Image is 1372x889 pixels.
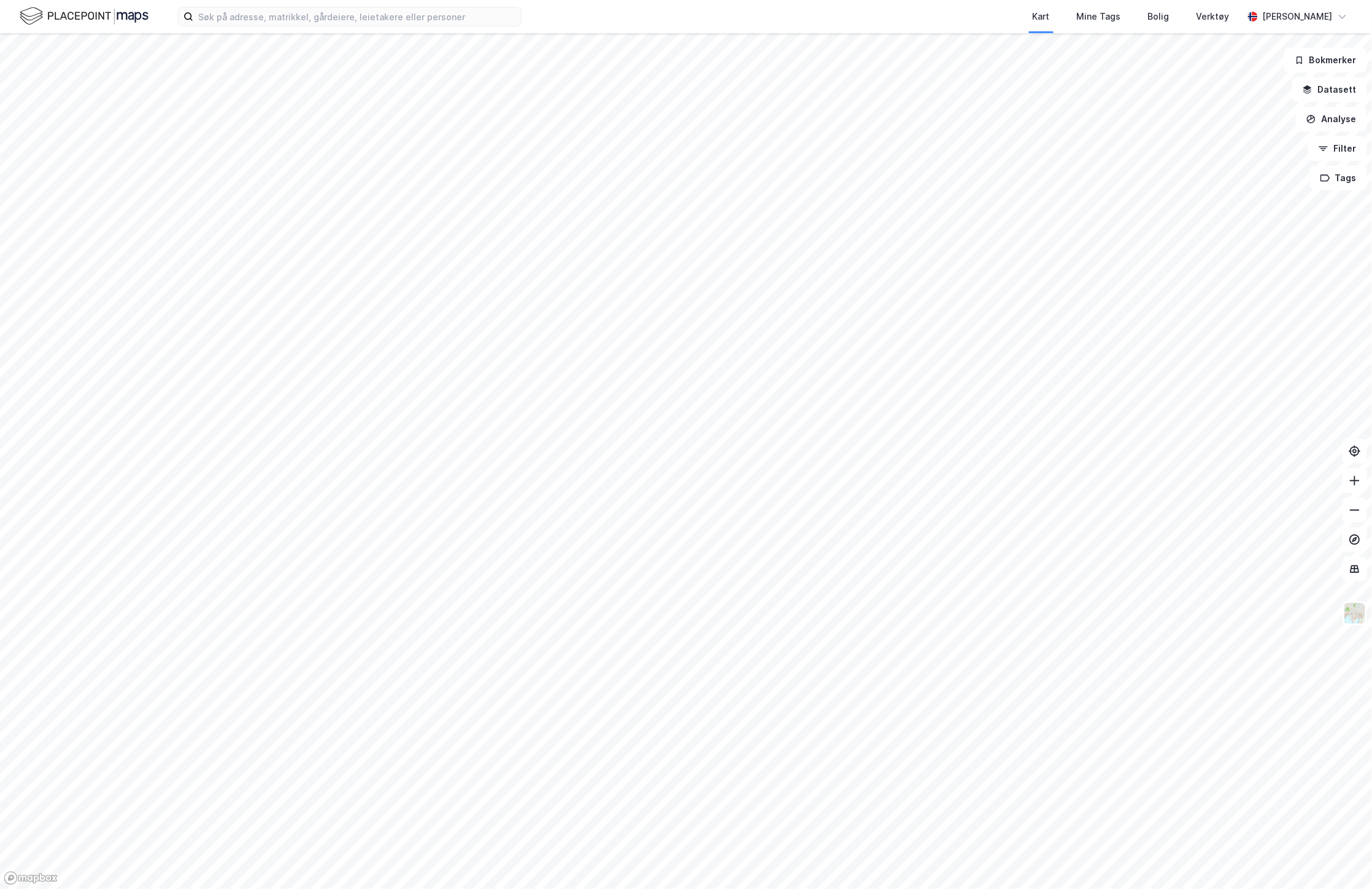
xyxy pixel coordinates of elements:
div: Kart [1033,9,1050,24]
div: Mine Tags [1077,9,1121,24]
img: logo.f888ab2527a4732fd821a326f86c7f29.svg [20,6,148,27]
input: Søk på adresse, matrikkel, gårdeiere, leietakere eller personer [193,7,521,26]
div: [PERSON_NAME] [1263,9,1333,24]
div: Verktøy [1197,9,1230,24]
iframe: Chat Widget [1311,830,1372,889]
div: Bolig [1148,9,1170,24]
div: Kontrollprogram for chat [1311,830,1372,889]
